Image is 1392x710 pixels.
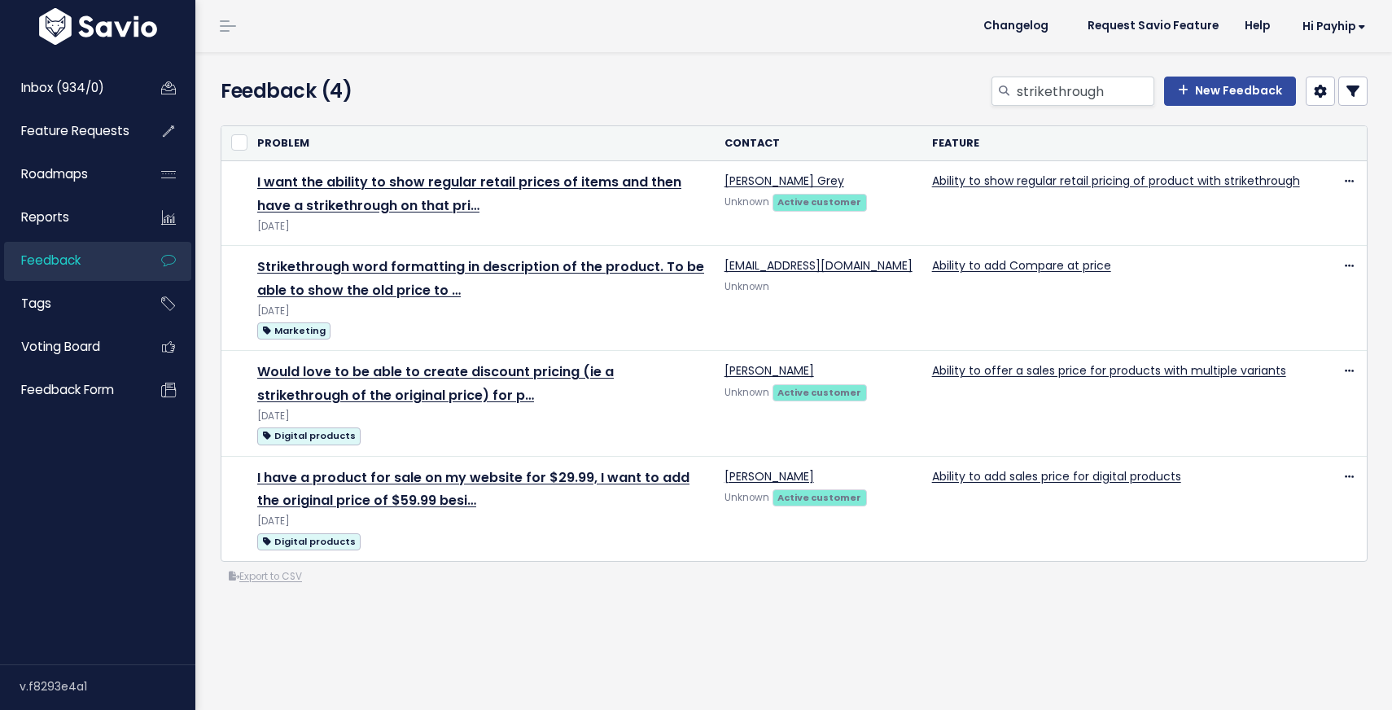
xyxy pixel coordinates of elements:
div: [DATE] [257,303,705,320]
a: Tags [4,285,135,322]
a: Ability to show regular retail pricing of product with strikethrough [932,173,1300,189]
span: Marketing [257,322,330,340]
h4: Feedback (4) [221,77,587,106]
strong: Active customer [777,491,861,504]
a: Voting Board [4,328,135,366]
input: Search feedback... [1015,77,1154,106]
span: Hi Payhip [1302,20,1366,33]
div: [DATE] [257,408,705,425]
span: Changelog [983,20,1048,32]
span: Roadmaps [21,165,88,182]
a: Digital products [257,425,361,445]
div: v.f8293e4a1 [20,665,195,708]
span: Unknown [724,386,769,399]
a: Feature Requests [4,112,135,150]
a: I have a product for sale on my website for $29.99, I want to add the original price of $59.99 besi… [257,468,689,511]
a: Ability to add sales price for digital products [932,468,1181,484]
a: Marketing [257,320,330,340]
span: Unknown [724,280,769,293]
a: Hi Payhip [1283,14,1379,39]
th: Contact [715,126,922,161]
a: Help [1232,14,1283,38]
a: Digital products [257,531,361,551]
a: [EMAIL_ADDRESS][DOMAIN_NAME] [724,257,913,274]
a: Ability to offer a sales price for products with multiple variants [932,362,1286,379]
span: Feedback [21,252,81,269]
span: Tags [21,295,51,312]
span: Unknown [724,491,769,504]
a: Ability to add Compare at price [932,257,1111,274]
th: Feature [922,126,1310,161]
a: [PERSON_NAME] [724,362,814,379]
a: Would love to be able to create discount pricing (ie a strikethrough of the original price) for p… [257,362,614,405]
a: [PERSON_NAME] Grey [724,173,844,189]
a: Reports [4,199,135,236]
strong: Active customer [777,195,861,208]
span: Reports [21,208,69,226]
strong: Active customer [777,386,861,399]
a: Request Savio Feature [1075,14,1232,38]
a: New Feedback [1164,77,1296,106]
span: Digital products [257,533,361,550]
a: [PERSON_NAME] [724,468,814,484]
a: Strikethrough word formatting in description of the product. To be able to show the old price to … [257,257,704,300]
a: Roadmaps [4,156,135,193]
div: [DATE] [257,218,705,235]
a: Feedback [4,242,135,279]
span: Unknown [724,195,769,208]
a: Inbox (934/0) [4,69,135,107]
a: Active customer [773,489,867,505]
a: Active customer [773,193,867,209]
div: [DATE] [257,513,705,530]
span: Voting Board [21,338,100,355]
span: Feedback form [21,381,114,398]
a: Active customer [773,383,867,400]
a: Export to CSV [229,570,302,583]
th: Problem [247,126,715,161]
span: Inbox (934/0) [21,79,104,96]
span: Digital products [257,427,361,445]
span: Feature Requests [21,122,129,139]
img: logo-white.9d6f32f41409.svg [35,8,161,45]
a: Feedback form [4,371,135,409]
a: I want the ability to show regular retail prices of items and then have a strikethrough on that pri… [257,173,681,215]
